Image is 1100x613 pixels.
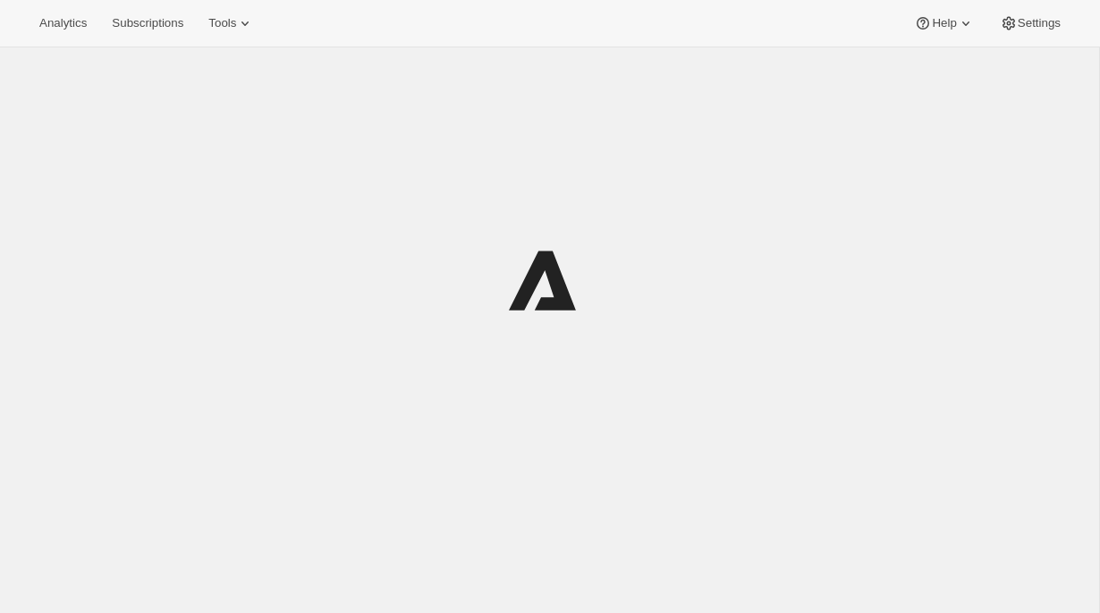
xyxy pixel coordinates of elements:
span: Analytics [39,16,87,30]
button: Settings [989,11,1071,36]
button: Help [903,11,985,36]
span: Subscriptions [112,16,183,30]
span: Help [932,16,956,30]
button: Subscriptions [101,11,194,36]
button: Analytics [29,11,97,36]
span: Tools [208,16,236,30]
button: Tools [198,11,265,36]
span: Settings [1018,16,1061,30]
